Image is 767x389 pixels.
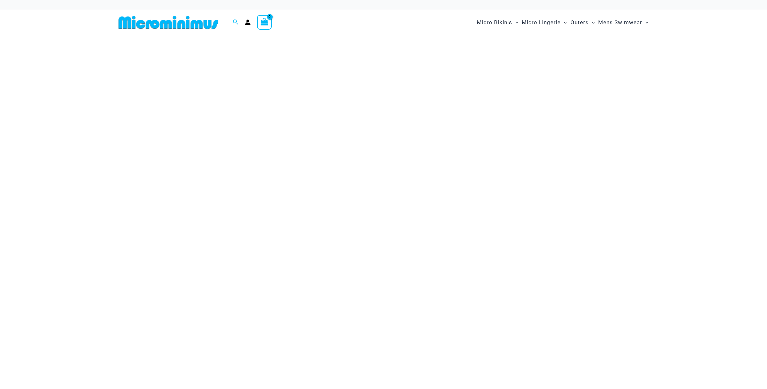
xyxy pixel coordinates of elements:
a: Micro BikinisMenu ToggleMenu Toggle [475,13,520,32]
span: Micro Lingerie [522,14,561,31]
span: Menu Toggle [561,14,567,31]
span: Menu Toggle [512,14,519,31]
nav: Site Navigation [474,12,651,33]
a: OutersMenu ToggleMenu Toggle [569,13,597,32]
a: Micro LingerieMenu ToggleMenu Toggle [520,13,569,32]
img: MM SHOP LOGO FLAT [116,15,221,30]
a: Mens SwimwearMenu ToggleMenu Toggle [597,13,650,32]
a: Account icon link [245,19,251,25]
span: Menu Toggle [642,14,649,31]
a: View Shopping Cart, empty [257,15,272,30]
span: Menu Toggle [589,14,595,31]
span: Outers [570,14,589,31]
span: Mens Swimwear [598,14,642,31]
a: Search icon link [233,18,239,26]
span: Micro Bikinis [477,14,512,31]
